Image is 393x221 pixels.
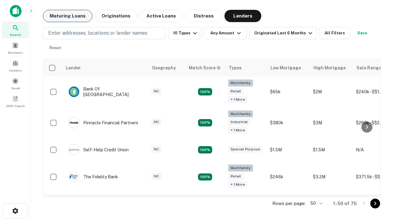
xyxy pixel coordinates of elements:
[45,42,65,54] button: Reset
[95,10,137,22] button: Originations
[151,146,161,153] div: NC
[228,181,247,188] div: + 1 more
[228,96,247,103] div: + 1 more
[229,64,242,72] div: Types
[352,27,372,39] button: Save your search to get updates of matches that match your search criteria.
[2,57,29,74] a: Contacts
[267,138,310,161] td: $1.5M
[10,5,21,17] img: capitalize-icon.png
[48,29,147,37] p: Enter addresses, locations or lender names
[43,27,166,39] button: Enter addresses, locations or lender names
[356,64,381,72] div: Sale Range
[198,146,212,153] div: Matching Properties: 11, hasApolloMatch: undefined
[228,88,243,95] div: Retail
[66,64,81,72] div: Lender
[151,173,161,180] div: NC
[140,10,183,22] button: Active Loans
[225,59,267,76] th: Types
[2,93,29,110] a: SREO Search
[69,145,79,155] img: picture
[370,199,380,208] button: Go to next page
[8,50,23,55] span: Borrowers
[69,87,79,97] img: picture
[68,144,129,155] div: Self-help Credit Union
[310,107,353,138] td: $3M
[228,173,243,180] div: Retail
[68,171,118,182] div: The Fidelity Bank
[9,68,21,73] span: Contacts
[62,59,148,76] th: Lender
[69,118,79,128] img: picture
[148,59,185,76] th: Geography
[168,27,201,39] button: 10 Types
[69,172,79,182] img: picture
[204,27,247,39] button: Any Amount
[313,64,346,72] div: High Mortgage
[228,146,263,153] div: Special Purpose
[310,161,353,192] td: $3.2M
[254,29,314,37] div: Originated Last 6 Months
[362,172,393,201] iframe: Chat Widget
[228,110,253,118] div: Multifamily
[6,103,25,108] span: SREO Search
[68,117,138,128] div: Pinnacle Financial Partners
[198,173,212,181] div: Matching Properties: 10, hasApolloMatch: undefined
[319,27,350,39] button: All Filters
[10,32,21,37] span: Search
[189,64,220,71] h6: Match Score
[152,64,176,72] div: Geography
[2,22,29,38] a: Search
[310,59,353,76] th: High Mortgage
[11,86,20,91] span: Saved
[228,165,253,172] div: Multifamily
[43,10,92,22] button: Maturing Loans
[267,76,310,107] td: $65k
[249,27,317,39] button: Originated Last 6 Months
[310,138,353,161] td: $1.5M
[68,86,142,97] div: Bank Of [GEOGRAPHIC_DATA]
[185,59,225,76] th: Capitalize uses an advanced AI algorithm to match your search with the best lender. The match sco...
[151,88,161,95] div: NC
[228,118,250,126] div: Industrial
[189,64,221,71] div: Capitalize uses an advanced AI algorithm to match your search with the best lender. The match sco...
[310,76,353,107] td: $2M
[267,161,310,192] td: $246k
[228,127,247,134] div: + 1 more
[272,200,305,207] p: Rows per page:
[198,119,212,126] div: Matching Properties: 14, hasApolloMatch: undefined
[308,199,323,208] div: 50
[185,10,222,22] button: Distress
[228,79,253,87] div: Multifamily
[151,118,161,126] div: NC
[267,107,310,138] td: $380k
[2,75,29,92] a: Saved
[267,59,310,76] th: Low Mortgage
[2,40,29,56] a: Borrowers
[270,64,301,72] div: Low Mortgage
[333,200,357,207] p: 1–50 of 75
[198,88,212,95] div: Matching Properties: 17, hasApolloMatch: undefined
[224,10,261,22] button: Lenders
